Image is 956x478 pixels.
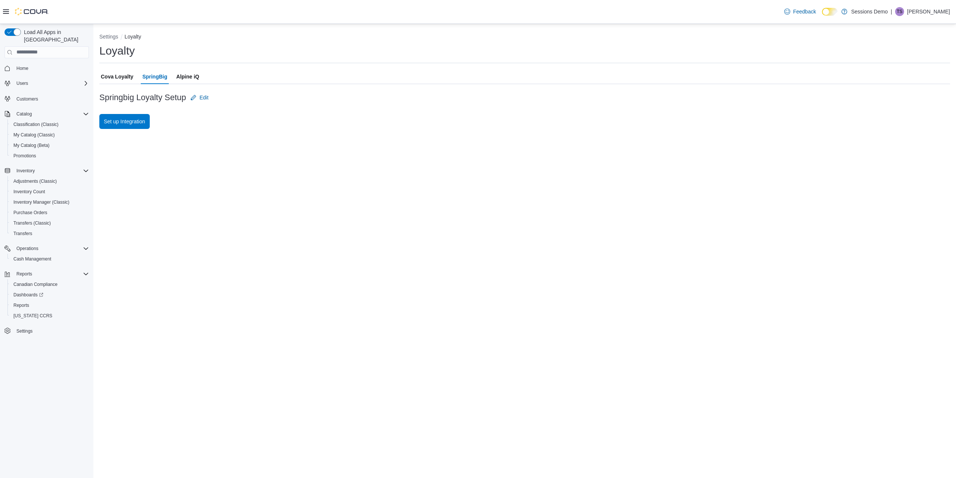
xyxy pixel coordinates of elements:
button: Inventory [13,166,38,175]
span: Classification (Classic) [10,120,89,129]
span: Inventory Manager (Classic) [13,199,69,205]
span: Alpine iQ [176,69,199,84]
p: Sessions Demo [851,7,888,16]
a: Transfers (Classic) [10,219,54,228]
span: Edit [199,94,208,101]
a: Adjustments (Classic) [10,177,60,186]
span: Reports [10,301,89,310]
span: SpringBig [142,69,167,84]
span: Home [16,65,28,71]
button: My Catalog (Classic) [7,130,92,140]
span: Inventory [13,166,89,175]
span: Classification (Classic) [13,121,59,127]
a: Feedback [781,4,819,19]
button: Adjustments (Classic) [7,176,92,186]
a: Dashboards [7,290,92,300]
span: Transfers (Classic) [10,219,89,228]
h3: Springbig Loyalty Setup [99,93,186,102]
button: Operations [1,243,92,254]
div: Taylor Sedore [895,7,904,16]
span: Transfers (Classic) [13,220,51,226]
button: Inventory Count [7,186,92,197]
span: Settings [13,326,89,336]
button: My Catalog (Beta) [7,140,92,151]
a: My Catalog (Classic) [10,130,58,139]
button: Users [1,78,92,89]
span: My Catalog (Beta) [13,142,50,148]
a: Inventory Manager (Classic) [10,198,72,207]
span: Feedback [793,8,816,15]
span: Cash Management [13,256,51,262]
span: My Catalog (Beta) [10,141,89,150]
img: Cova [15,8,49,15]
a: Home [13,64,31,73]
span: Set up Integration [104,118,145,125]
a: Reports [10,301,32,310]
span: My Catalog (Classic) [10,130,89,139]
span: Promotions [10,151,89,160]
span: Settings [16,328,32,334]
button: Reports [13,269,35,278]
span: Dashboards [10,290,89,299]
a: Inventory Count [10,187,48,196]
button: Transfers [7,228,92,239]
nav: An example of EuiBreadcrumbs [99,33,950,42]
span: Purchase Orders [13,210,47,216]
span: Inventory Manager (Classic) [10,198,89,207]
input: Dark Mode [822,8,838,16]
p: | [891,7,892,16]
a: My Catalog (Beta) [10,141,53,150]
button: Settings [1,326,92,336]
span: Transfers [10,229,89,238]
p: [PERSON_NAME] [907,7,950,16]
span: Dashboards [13,292,43,298]
span: Customers [16,96,38,102]
button: Settings [99,34,118,40]
span: Inventory Count [13,189,45,195]
span: Canadian Compliance [13,281,58,287]
button: Home [1,63,92,74]
button: [US_STATE] CCRS [7,311,92,321]
a: Transfers [10,229,35,238]
span: Operations [16,246,38,252]
a: Customers [13,95,41,104]
span: Users [13,79,89,88]
button: Purchase Orders [7,207,92,218]
span: Canadian Compliance [10,280,89,289]
span: Transfers [13,231,32,237]
button: Promotions [7,151,92,161]
span: Catalog [13,110,89,118]
button: Canadian Compliance [7,279,92,290]
a: Cash Management [10,255,54,263]
button: Operations [13,244,41,253]
span: Cova Loyalty [101,69,133,84]
span: Washington CCRS [10,311,89,320]
span: Inventory Count [10,187,89,196]
span: Reports [13,269,89,278]
span: Inventory [16,168,35,174]
a: Purchase Orders [10,208,50,217]
button: Classification (Classic) [7,119,92,130]
button: Loyalty [125,34,141,40]
span: Adjustments (Classic) [13,178,57,184]
span: Catalog [16,111,32,117]
span: Users [16,80,28,86]
span: Promotions [13,153,36,159]
nav: Complex example [4,60,89,356]
span: My Catalog (Classic) [13,132,55,138]
span: Load All Apps in [GEOGRAPHIC_DATA] [21,28,89,43]
a: Classification (Classic) [10,120,62,129]
span: Home [13,64,89,73]
span: Operations [13,244,89,253]
span: Customers [13,94,89,103]
button: Transfers (Classic) [7,218,92,228]
button: Reports [1,269,92,279]
button: Users [13,79,31,88]
a: Promotions [10,151,39,160]
span: [US_STATE] CCRS [13,313,52,319]
button: Customers [1,93,92,104]
a: Settings [13,327,35,336]
span: Cash Management [10,255,89,263]
span: Adjustments (Classic) [10,177,89,186]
